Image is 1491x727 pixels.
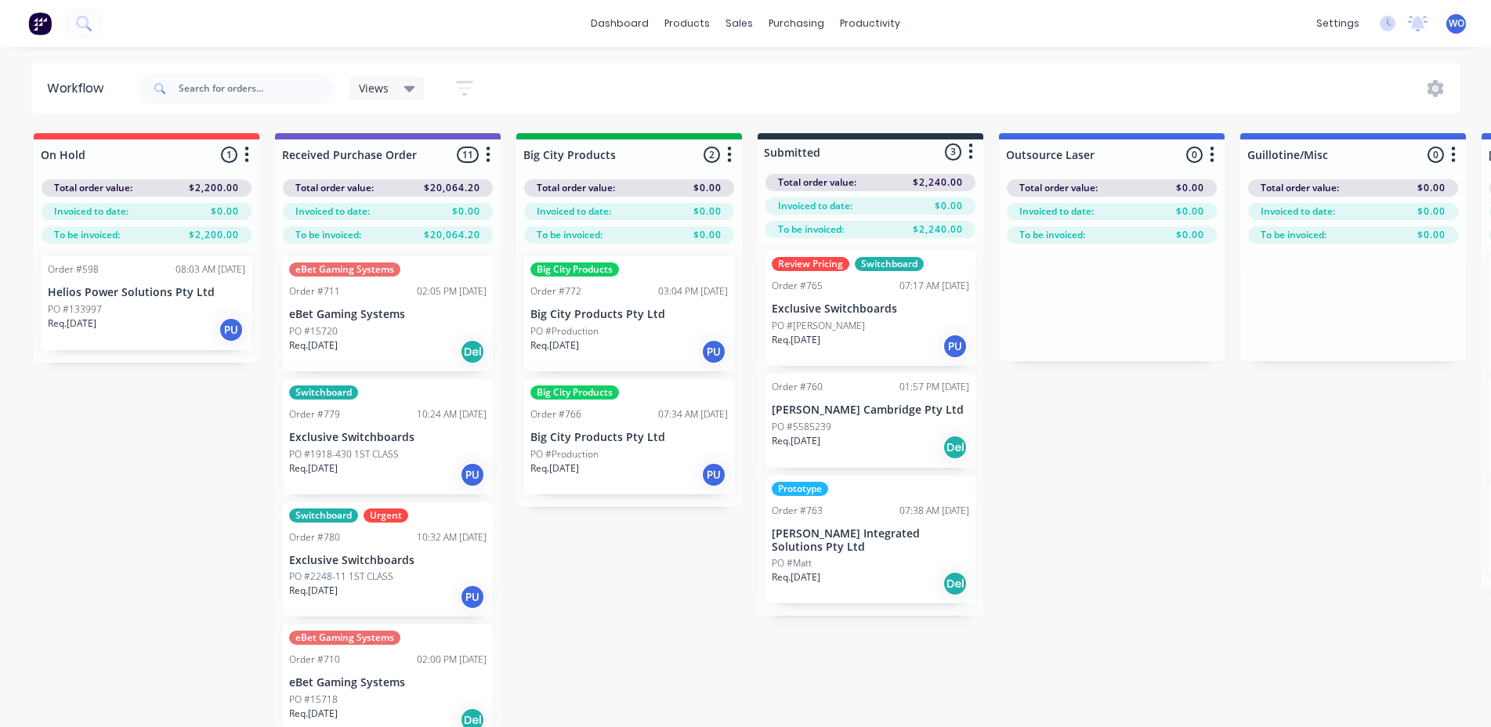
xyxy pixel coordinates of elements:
[289,508,358,523] div: Switchboard
[460,584,485,609] div: PU
[772,504,823,518] div: Order #763
[1449,16,1464,31] span: WO
[289,554,487,567] p: Exclusive Switchboards
[772,420,831,434] p: PO #5585239
[530,385,619,400] div: Big City Products
[772,434,820,448] p: Req. [DATE]
[913,222,963,237] span: $2,240.00
[189,181,239,195] span: $2,200.00
[761,12,832,35] div: purchasing
[289,385,358,400] div: Switchboard
[530,407,581,421] div: Order #766
[778,222,844,237] span: To be invoiced:
[943,435,968,460] div: Del
[1417,181,1446,195] span: $0.00
[289,431,487,444] p: Exclusive Switchboards
[765,374,975,468] div: Order #76001:57 PM [DATE][PERSON_NAME] Cambridge Pty LtdPO #5585239Req.[DATE]Del
[289,324,338,338] p: PO #15720
[417,653,487,667] div: 02:00 PM [DATE]
[289,308,487,321] p: eBet Gaming Systems
[364,508,408,523] div: Urgent
[48,262,99,277] div: Order #598
[417,530,487,544] div: 10:32 AM [DATE]
[1176,181,1204,195] span: $0.00
[765,251,975,366] div: Review PricingSwitchboardOrder #76507:17 AM [DATE]Exclusive SwitchboardsPO #[PERSON_NAME]Req.[DAT...
[289,584,338,598] p: Req. [DATE]
[289,653,340,667] div: Order #710
[693,181,722,195] span: $0.00
[772,570,820,584] p: Req. [DATE]
[283,256,493,371] div: eBet Gaming SystemsOrder #71102:05 PM [DATE]eBet Gaming SystemsPO #15720Req.[DATE]Del
[772,319,865,333] p: PO #[PERSON_NAME]
[54,228,120,242] span: To be invoiced:
[289,707,338,721] p: Req. [DATE]
[832,12,908,35] div: productivity
[289,407,340,421] div: Order #779
[1308,12,1367,35] div: settings
[1261,228,1326,242] span: To be invoiced:
[295,228,361,242] span: To be invoiced:
[772,556,812,570] p: PO #Matt
[537,181,615,195] span: Total order value:
[289,338,338,353] p: Req. [DATE]
[1417,204,1446,219] span: $0.00
[913,175,963,190] span: $2,240.00
[289,262,400,277] div: eBet Gaming Systems
[295,204,370,219] span: Invoiced to date:
[1019,204,1094,219] span: Invoiced to date:
[658,284,728,298] div: 03:04 PM [DATE]
[772,333,820,347] p: Req. [DATE]
[530,262,619,277] div: Big City Products
[48,302,102,316] p: PO #133997
[1019,181,1098,195] span: Total order value:
[778,175,856,190] span: Total order value:
[899,380,969,394] div: 01:57 PM [DATE]
[1261,181,1339,195] span: Total order value:
[718,12,761,35] div: sales
[530,461,579,476] p: Req. [DATE]
[530,447,599,461] p: PO #Production
[772,257,849,271] div: Review Pricing
[943,334,968,359] div: PU
[943,571,968,596] div: Del
[47,79,111,98] div: Workflow
[289,693,338,707] p: PO #15718
[219,317,244,342] div: PU
[657,12,718,35] div: products
[899,279,969,293] div: 07:17 AM [DATE]
[701,339,726,364] div: PU
[537,228,603,242] span: To be invoiced:
[530,431,728,444] p: Big City Products Pty Ltd
[48,316,96,331] p: Req. [DATE]
[283,502,493,617] div: SwitchboardUrgentOrder #78010:32 AM [DATE]Exclusive SwitchboardsPO #2248-11 1ST CLASSReq.[DATE]PU
[772,482,828,496] div: Prototype
[417,407,487,421] div: 10:24 AM [DATE]
[211,204,239,219] span: $0.00
[42,256,252,350] div: Order #59808:03 AM [DATE]Helios Power Solutions Pty LtdPO #133997Req.[DATE]PU
[289,284,340,298] div: Order #711
[765,476,975,604] div: PrototypeOrder #76307:38 AM [DATE][PERSON_NAME] Integrated Solutions Pty LtdPO #MattReq.[DATE]Del
[179,73,334,104] input: Search for orders...
[48,286,245,299] p: Helios Power Solutions Pty Ltd
[289,447,399,461] p: PO #1918-430 1ST CLASS
[524,379,734,494] div: Big City ProductsOrder #76607:34 AM [DATE]Big City Products Pty LtdPO #ProductionReq.[DATE]PU
[537,204,611,219] span: Invoiced to date:
[899,504,969,518] div: 07:38 AM [DATE]
[1019,228,1085,242] span: To be invoiced:
[772,380,823,394] div: Order #760
[176,262,245,277] div: 08:03 AM [DATE]
[530,308,728,321] p: Big City Products Pty Ltd
[772,279,823,293] div: Order #765
[1176,228,1204,242] span: $0.00
[1261,204,1335,219] span: Invoiced to date:
[778,199,852,213] span: Invoiced to date:
[424,228,480,242] span: $20,064.20
[935,199,963,213] span: $0.00
[189,228,239,242] span: $2,200.00
[417,284,487,298] div: 02:05 PM [DATE]
[583,12,657,35] a: dashboard
[460,462,485,487] div: PU
[28,12,52,35] img: Factory
[524,256,734,371] div: Big City ProductsOrder #77203:04 PM [DATE]Big City Products Pty LtdPO #ProductionReq.[DATE]PU
[530,284,581,298] div: Order #772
